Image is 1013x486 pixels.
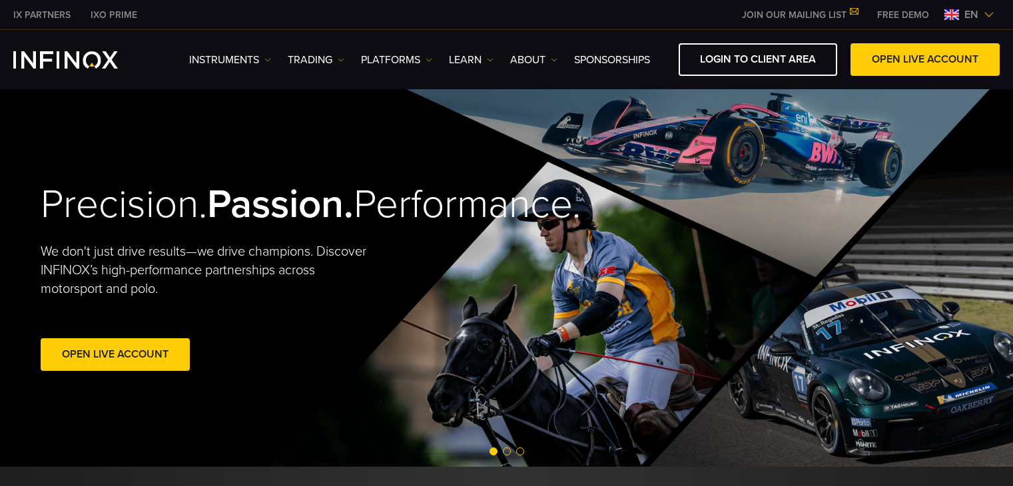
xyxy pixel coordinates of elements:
a: INFINOX [81,8,147,22]
a: INFINOX Logo [13,51,149,69]
a: INFINOX MENU [867,8,939,22]
a: INFINOX [3,8,81,22]
a: Open Live Account [41,338,190,371]
a: TRADING [288,52,344,68]
span: Go to slide 3 [516,447,524,455]
span: en [959,7,984,23]
h2: Precision. Performance. [41,180,460,229]
a: JOIN OUR MAILING LIST [732,9,867,21]
a: PLATFORMS [361,52,432,68]
a: OPEN LIVE ACCOUNT [850,43,1000,76]
span: Go to slide 2 [503,447,511,455]
strong: Passion. [207,180,354,228]
span: Go to slide 1 [490,447,498,455]
a: ABOUT [510,52,557,68]
a: SPONSORSHIPS [574,52,650,68]
p: We don't just drive results—we drive champions. Discover INFINOX’s high-performance partnerships ... [41,242,376,298]
a: Instruments [189,52,271,68]
a: LOGIN TO CLIENT AREA [679,43,837,76]
a: Learn [449,52,494,68]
